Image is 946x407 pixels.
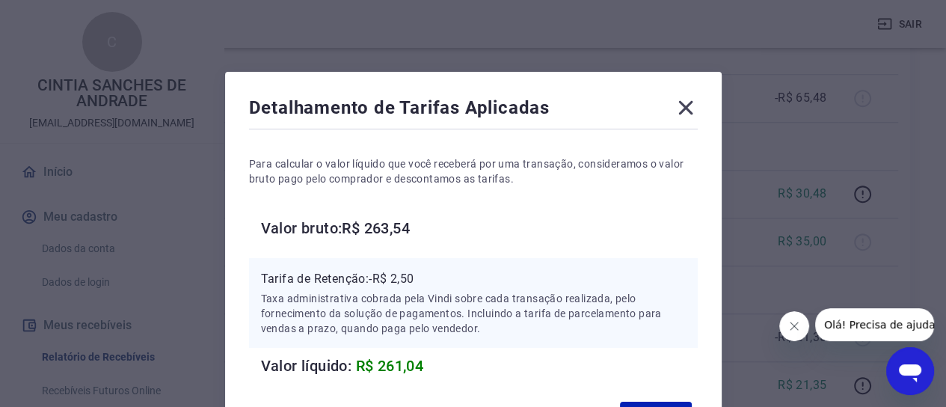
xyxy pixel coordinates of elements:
[261,354,698,378] h6: Valor líquido:
[356,357,424,375] span: R$ 261,04
[261,216,698,240] h6: Valor bruto: R$ 263,54
[9,10,126,22] span: Olá! Precisa de ajuda?
[779,311,809,341] iframe: Fechar mensagem
[249,96,698,126] div: Detalhamento de Tarifas Aplicadas
[886,347,934,395] iframe: Botão para abrir a janela de mensagens
[261,291,686,336] p: Taxa administrativa cobrada pela Vindi sobre cada transação realizada, pelo fornecimento da soluç...
[261,270,686,288] p: Tarifa de Retenção: -R$ 2,50
[249,156,698,186] p: Para calcular o valor líquido que você receberá por uma transação, consideramos o valor bruto pag...
[815,308,934,341] iframe: Mensagem da empresa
